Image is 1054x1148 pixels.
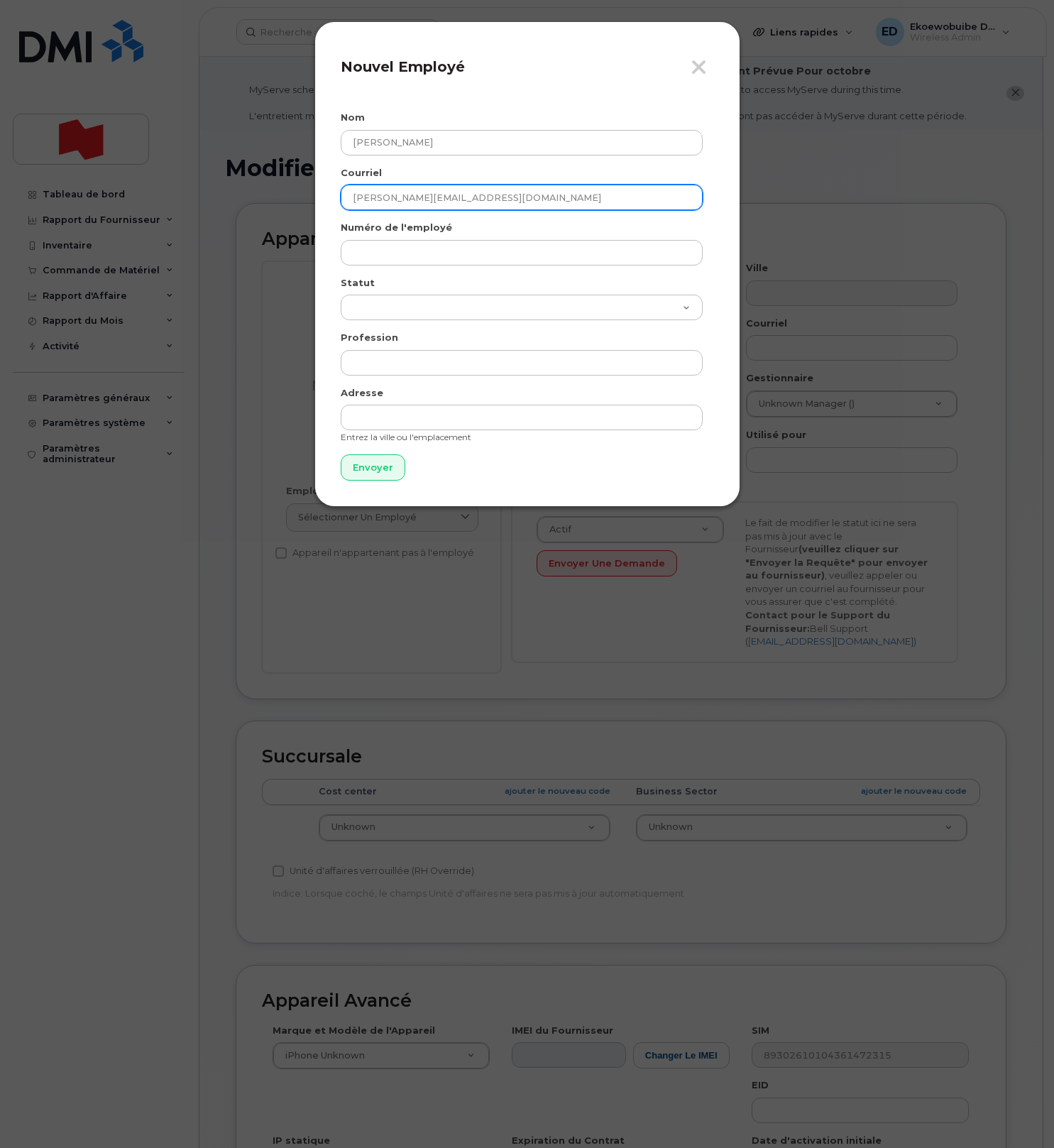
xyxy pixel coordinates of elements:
label: Adresse [341,386,383,400]
label: Profession [341,331,398,344]
small: Entrez la ville ou l'emplacement [341,432,471,442]
label: Statut [341,276,375,290]
label: Courriel [341,166,382,180]
input: Envoyer [341,454,405,481]
h4: Nouvel Employé [341,58,714,75]
label: Numéro de l'employé [341,221,452,234]
label: Nom [341,111,365,124]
